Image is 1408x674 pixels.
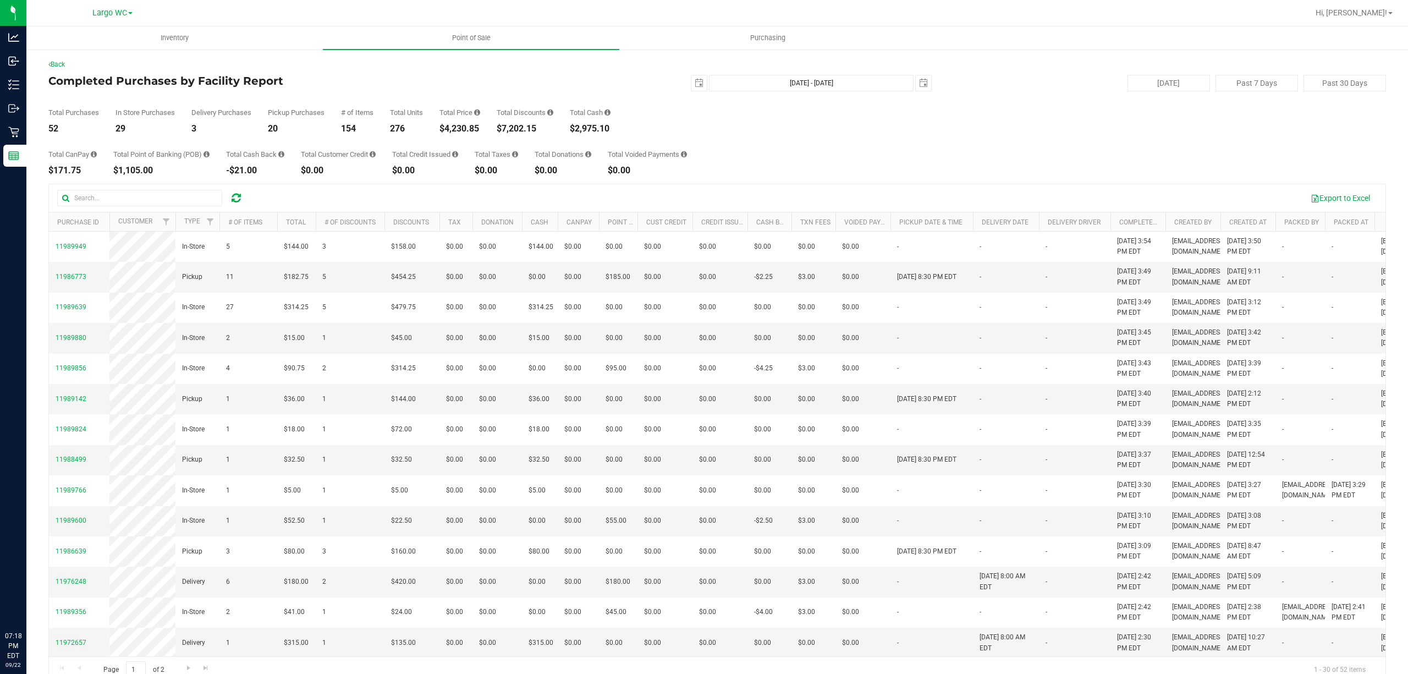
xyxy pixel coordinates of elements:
[11,586,44,619] iframe: Resource center
[226,151,284,158] div: Total Cash Back
[980,454,981,465] span: -
[1282,363,1284,374] span: -
[1172,419,1225,440] span: [EMAIL_ADDRESS][DOMAIN_NAME]
[980,242,981,252] span: -
[531,218,548,226] a: Cash
[48,151,97,158] div: Total CanPay
[446,333,463,343] span: $0.00
[48,166,97,175] div: $171.75
[1215,75,1298,91] button: Past 7 Days
[226,333,230,343] span: 2
[547,109,553,116] i: Sum of the discount values applied to the all purchases in the date range.
[644,333,661,343] span: $0.00
[798,424,815,435] span: $0.00
[284,272,309,282] span: $182.75
[608,218,686,226] a: Point of Banking (POB)
[1332,454,1333,465] span: -
[564,242,581,252] span: $0.00
[370,151,376,158] i: Sum of the successful, non-voided payments using account credit for all purchases in the date range.
[1303,75,1386,91] button: Past 30 Days
[1282,333,1284,343] span: -
[899,218,963,226] a: Pickup Date & Time
[1048,218,1101,226] a: Delivery Driver
[1172,266,1225,287] span: [EMAIL_ADDRESS][DOMAIN_NAME]
[116,109,175,116] div: In Store Purchases
[535,166,591,175] div: $0.00
[439,124,480,133] div: $4,230.85
[284,363,305,374] span: $90.75
[570,109,610,116] div: Total Cash
[980,424,981,435] span: -
[897,302,899,313] span: -
[446,363,463,374] span: $0.00
[842,454,859,465] span: $0.00
[191,109,251,116] div: Delivery Purchases
[1172,358,1225,379] span: [EMAIL_ADDRESS][DOMAIN_NAME]
[1316,8,1387,17] span: Hi, [PERSON_NAME]!
[1117,480,1159,501] span: [DATE] 3:30 PM EDT
[754,242,771,252] span: $0.00
[1172,450,1225,470] span: [EMAIL_ADDRESS][DOMAIN_NAME]
[897,424,899,435] span: -
[644,363,661,374] span: $0.00
[754,424,771,435] span: $0.00
[226,242,230,252] span: 5
[479,242,496,252] span: $0.00
[754,363,773,374] span: -$4.25
[606,302,623,313] span: $0.00
[1227,266,1269,287] span: [DATE] 9:11 AM EDT
[8,56,19,67] inline-svg: Inbound
[57,218,99,226] a: Purchase ID
[284,333,305,343] span: $15.00
[756,218,793,226] a: Cash Back
[479,333,496,343] span: $0.00
[644,302,661,313] span: $0.00
[699,242,716,252] span: $0.00
[57,190,222,206] input: Search...
[564,363,581,374] span: $0.00
[475,151,518,158] div: Total Taxes
[48,109,99,116] div: Total Purchases
[798,333,815,343] span: $0.00
[56,334,86,342] span: 11989880
[182,454,202,465] span: Pickup
[56,395,86,403] span: 11989142
[479,363,496,374] span: $0.00
[1117,297,1159,318] span: [DATE] 3:49 PM EDT
[56,303,86,311] span: 11989639
[1117,236,1159,257] span: [DATE] 3:54 PM EDT
[1046,424,1047,435] span: -
[1127,75,1210,91] button: [DATE]
[301,151,376,158] div: Total Customer Credit
[699,424,716,435] span: $0.00
[529,272,546,282] span: $0.00
[8,32,19,43] inline-svg: Analytics
[1334,218,1368,226] a: Packed At
[1117,327,1159,348] span: [DATE] 3:45 PM EDT
[324,218,376,226] a: # of Discounts
[606,363,626,374] span: $95.00
[479,394,496,404] span: $0.00
[798,302,815,313] span: $0.00
[322,363,326,374] span: 2
[1284,218,1319,226] a: Packed By
[391,242,416,252] span: $158.00
[8,127,19,138] inline-svg: Retail
[1117,358,1159,379] span: [DATE] 3:43 PM EDT
[529,333,549,343] span: $15.00
[1282,272,1284,282] span: -
[564,424,581,435] span: $0.00
[226,272,234,282] span: 11
[1046,363,1047,374] span: -
[564,333,581,343] span: $0.00
[1332,394,1333,404] span: -
[56,243,86,250] span: 11989949
[392,151,458,158] div: Total Credit Issued
[278,151,284,158] i: Sum of the cash-back amounts from rounded-up electronic payments for all purchases in the date ra...
[1227,297,1269,318] span: [DATE] 3:12 PM EDT
[56,639,86,646] span: 11972657
[56,517,86,524] span: 11989600
[390,124,423,133] div: 276
[529,242,553,252] span: $144.00
[446,272,463,282] span: $0.00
